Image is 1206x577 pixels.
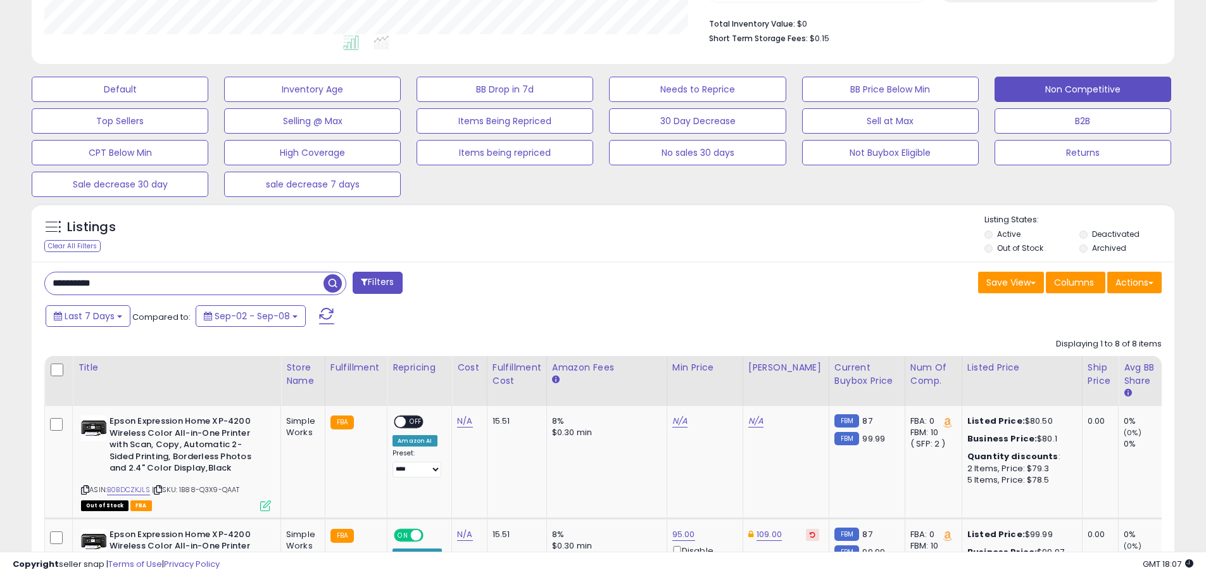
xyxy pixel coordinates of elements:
[457,528,472,541] a: N/A
[709,18,795,29] b: Total Inventory Value:
[224,77,401,102] button: Inventory Age
[1056,338,1162,350] div: Displaying 1 to 8 of 8 items
[609,77,786,102] button: Needs to Reprice
[967,451,1072,462] div: :
[802,108,979,134] button: Sell at Max
[910,438,952,450] div: ( SFP: 2 )
[395,529,411,540] span: ON
[493,415,537,427] div: 15.51
[709,33,808,44] b: Short Term Storage Fees:
[1092,229,1140,239] label: Deactivated
[967,463,1072,474] div: 2 Items, Price: $79.3
[422,529,442,540] span: OFF
[286,361,320,388] div: Store Name
[164,558,220,570] a: Privacy Policy
[995,108,1171,134] button: B2B
[967,474,1072,486] div: 5 Items, Price: $78.5
[552,374,560,386] small: Amazon Fees.
[406,417,426,428] span: OFF
[130,500,152,511] span: FBA
[552,415,657,427] div: 8%
[967,450,1058,462] b: Quantity discounts
[1088,529,1109,540] div: 0.00
[1143,558,1193,570] span: 2025-09-17 18:07 GMT
[32,108,208,134] button: Top Sellers
[393,435,437,447] div: Amazon AI
[330,361,382,374] div: Fulfillment
[552,361,662,374] div: Amazon Fees
[552,427,657,438] div: $0.30 min
[1088,361,1113,388] div: Ship Price
[457,415,472,428] a: N/A
[32,77,208,102] button: Default
[32,140,208,165] button: CPT Below Min
[224,172,401,197] button: sale decrease 7 days
[967,415,1025,427] b: Listed Price:
[13,558,59,570] strong: Copyright
[802,77,979,102] button: BB Price Below Min
[967,361,1077,374] div: Listed Price
[862,415,872,427] span: 87
[215,310,290,322] span: Sep-02 - Sep-08
[44,240,101,252] div: Clear All Filters
[493,361,541,388] div: Fulfillment Cost
[286,415,315,438] div: Simple Works
[609,108,786,134] button: 30 Day Decrease
[81,415,271,509] div: ASIN:
[862,528,872,540] span: 87
[1124,415,1175,427] div: 0%
[834,432,859,445] small: FBM
[1092,243,1126,253] label: Archived
[1124,361,1170,388] div: Avg BB Share
[1046,272,1105,293] button: Columns
[609,140,786,165] button: No sales 30 days
[330,415,354,429] small: FBA
[353,272,402,294] button: Filters
[81,415,106,441] img: 41i2vbYMtUL._SL40_.jpg
[672,415,688,428] a: N/A
[802,140,979,165] button: Not Buybox Eligible
[393,361,446,374] div: Repricing
[978,272,1044,293] button: Save View
[224,108,401,134] button: Selling @ Max
[967,529,1072,540] div: $99.99
[862,433,885,445] span: 99.99
[910,361,957,388] div: Num of Comp.
[67,219,116,236] h5: Listings
[967,433,1072,445] div: $80.1
[997,243,1043,253] label: Out of Stock
[81,529,106,554] img: 41i2vbYMtUL._SL40_.jpg
[132,311,191,323] span: Compared to:
[910,427,952,438] div: FBM: 10
[552,529,657,540] div: 8%
[967,528,1025,540] b: Listed Price:
[457,361,482,374] div: Cost
[81,500,129,511] span: All listings that are currently out of stock and unavailable for purchase on Amazon
[224,140,401,165] button: High Coverage
[1124,438,1175,450] div: 0%
[757,528,782,541] a: 109.00
[108,558,162,570] a: Terms of Use
[1124,388,1131,399] small: Avg BB Share.
[834,361,900,388] div: Current Buybox Price
[834,414,859,428] small: FBM
[65,310,115,322] span: Last 7 Days
[1107,272,1162,293] button: Actions
[196,305,306,327] button: Sep-02 - Sep-08
[417,77,593,102] button: BB Drop in 7d
[1054,276,1094,289] span: Columns
[910,415,952,427] div: FBA: 0
[910,529,952,540] div: FBA: 0
[417,108,593,134] button: Items Being Repriced
[393,449,442,478] div: Preset:
[810,32,829,44] span: $0.15
[709,15,1152,30] li: $0
[672,361,738,374] div: Min Price
[967,415,1072,427] div: $80.50
[152,485,240,495] span: | SKU: 1B88-Q3X9-QAAT
[995,77,1171,102] button: Non Competitive
[1124,428,1141,438] small: (0%)
[417,140,593,165] button: Items being repriced
[834,528,859,541] small: FBM
[748,361,824,374] div: [PERSON_NAME]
